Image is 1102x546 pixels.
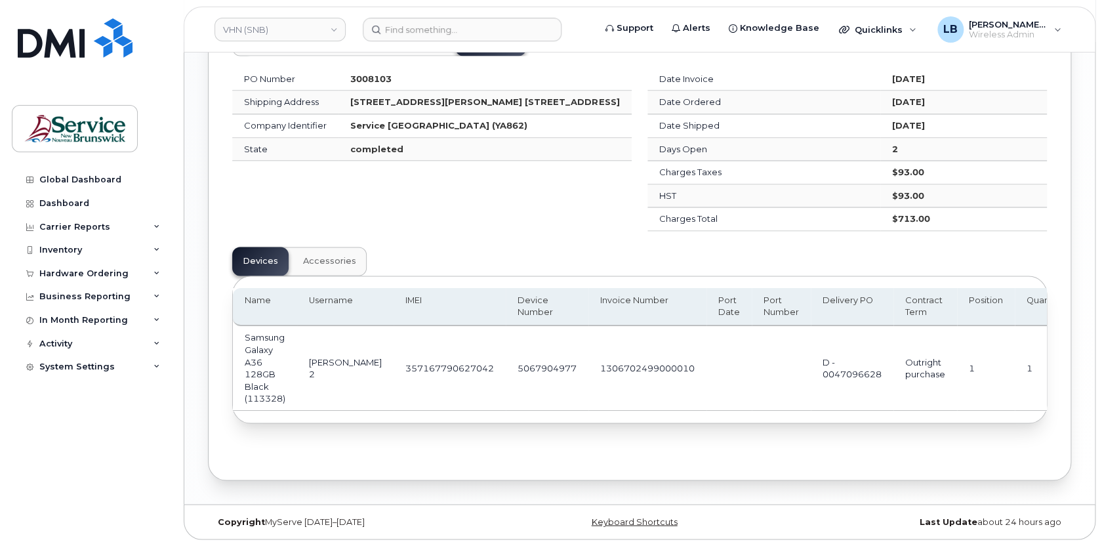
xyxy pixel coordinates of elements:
[647,207,880,231] td: Charges Total
[596,15,663,41] a: Support
[892,73,925,84] strong: [DATE]
[647,68,880,91] td: Date Invoice
[969,30,1048,40] span: Wireless Admin
[855,24,903,35] span: Quicklinks
[943,22,958,37] span: LB
[647,91,880,114] td: Date Ordered
[303,256,356,266] span: Accessories
[1015,288,1074,327] th: Quantity
[647,161,880,184] td: Charges Taxes
[811,326,893,410] td: D - 0047096628
[394,326,506,410] td: 357167790627042
[232,91,338,114] td: Shipping Address
[683,22,710,35] span: Alerts
[893,288,957,327] th: Contract Term
[591,516,677,526] a: Keyboard Shortcuts
[706,288,752,327] th: Port Date
[647,138,880,161] td: Days Open
[740,22,819,35] span: Knowledge Base
[350,73,392,84] strong: 3008103
[350,120,527,131] strong: Service [GEOGRAPHIC_DATA] (YA862)
[588,326,706,410] td: 1306702499000010
[233,288,297,327] th: Name
[720,15,828,41] a: Knowledge Base
[811,288,893,327] th: Delivery PO
[297,288,394,327] th: Username
[350,144,403,154] strong: completed
[892,167,924,177] strong: $93.00
[783,516,1071,527] div: about 24 hours ago
[928,16,1071,43] div: LeBlanc, Ben (SNB)
[506,288,588,327] th: Device Number
[957,288,1015,327] th: Position
[232,114,338,138] td: Company Identifier
[214,18,346,41] a: VHN (SNB)
[920,516,977,526] strong: Last Update
[957,326,1015,410] td: 1
[363,18,561,41] input: Find something...
[233,326,297,410] td: Samsung Galaxy A36 128GB Black (113328)
[969,19,1048,30] span: [PERSON_NAME] (SNB)
[218,516,265,526] strong: Copyright
[830,16,926,43] div: Quicklinks
[892,120,925,131] strong: [DATE]
[892,144,898,154] strong: 2
[506,326,588,410] td: 5067904977
[893,326,957,410] td: Outright purchase
[588,288,706,327] th: Invoice Number
[752,288,811,327] th: Port Number
[892,96,925,107] strong: [DATE]
[297,326,394,410] td: [PERSON_NAME] 2
[617,22,653,35] span: Support
[232,138,338,161] td: State
[232,68,338,91] td: PO Number
[647,114,880,138] td: Date Shipped
[663,15,720,41] a: Alerts
[892,213,930,224] strong: $713.00
[647,184,880,208] td: HST
[350,96,619,107] strong: [STREET_ADDRESS][PERSON_NAME] [STREET_ADDRESS]
[892,190,924,201] strong: $93.00
[208,516,496,527] div: MyServe [DATE]–[DATE]
[394,288,506,327] th: IMEI
[1015,326,1074,410] td: 1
